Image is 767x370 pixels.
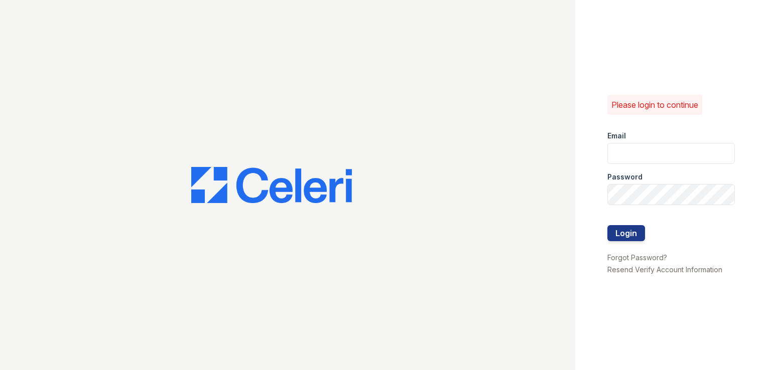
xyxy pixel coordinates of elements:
[611,99,698,111] p: Please login to continue
[607,253,667,262] a: Forgot Password?
[191,167,352,203] img: CE_Logo_Blue-a8612792a0a2168367f1c8372b55b34899dd931a85d93a1a3d3e32e68fde9ad4.png
[607,225,645,241] button: Login
[607,131,626,141] label: Email
[607,172,643,182] label: Password
[607,265,722,274] a: Resend Verify Account Information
